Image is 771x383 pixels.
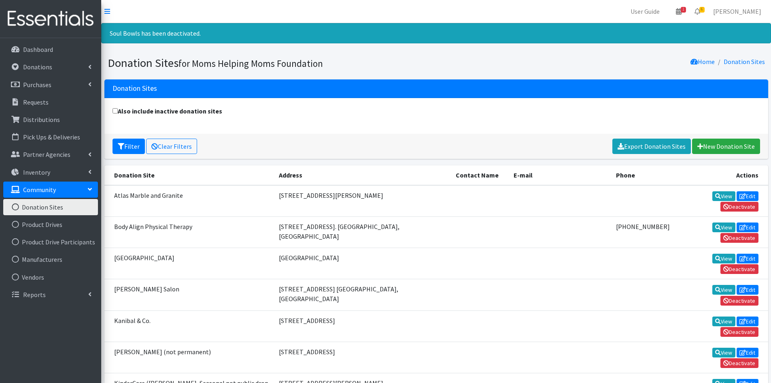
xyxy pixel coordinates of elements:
[669,3,688,19] a: 1
[3,77,98,93] a: Purchases
[612,139,691,154] a: Export Donation Sites
[3,164,98,180] a: Inventory
[3,41,98,58] a: Dashboard
[712,191,735,201] a: View
[3,269,98,285] a: Vendors
[720,264,758,274] a: Deactivate
[274,279,451,310] td: [STREET_ADDRESS] [GEOGRAPHIC_DATA], [GEOGRAPHIC_DATA]
[23,133,80,141] p: Pick Ups & Deliveries
[104,165,274,185] th: Donation Site
[23,291,46,299] p: Reports
[611,165,675,185] th: Phone
[23,168,50,176] p: Inventory
[712,223,735,232] a: View
[3,287,98,303] a: Reports
[712,317,735,326] a: View
[624,3,666,19] a: User Guide
[681,7,686,13] span: 1
[724,58,765,66] a: Donation Sites
[3,146,98,163] a: Partner Agencies
[720,233,758,243] a: Deactivate
[712,285,735,295] a: View
[104,248,274,279] td: [GEOGRAPHIC_DATA]
[274,216,451,248] td: [STREET_ADDRESS]. [GEOGRAPHIC_DATA], [GEOGRAPHIC_DATA]
[113,106,222,116] label: Also include inactive donation sites
[3,199,98,215] a: Donation Sites
[737,223,758,232] a: Edit
[104,185,274,217] td: Atlas Marble and Granite
[23,186,56,194] p: Community
[104,342,274,373] td: [PERSON_NAME] (not permanent)
[692,139,760,154] a: New Donation Site
[720,202,758,212] a: Deactivate
[104,216,274,248] td: Body Align Physical Therapy
[3,129,98,145] a: Pick Ups & Deliveries
[699,7,705,13] span: 6
[104,310,274,342] td: Kanibal & Co.
[178,58,323,69] small: for Moms Helping Moms Foundation
[23,81,51,89] p: Purchases
[611,216,675,248] td: [PHONE_NUMBER]
[737,348,758,357] a: Edit
[737,254,758,263] a: Edit
[113,84,157,93] h3: Donation Sites
[23,116,60,124] p: Distributions
[23,63,52,71] p: Donations
[712,254,735,263] a: View
[737,317,758,326] a: Edit
[737,191,758,201] a: Edit
[23,150,70,158] p: Partner Agencies
[274,165,451,185] th: Address
[675,165,768,185] th: Actions
[274,310,451,342] td: [STREET_ADDRESS]
[720,327,758,337] a: Deactivate
[707,3,768,19] a: [PERSON_NAME]
[3,182,98,198] a: Community
[451,165,509,185] th: Contact Name
[3,94,98,110] a: Requests
[737,285,758,295] a: Edit
[274,185,451,217] td: [STREET_ADDRESS][PERSON_NAME]
[101,23,771,43] div: Soul Bowls has been deactivated.
[712,348,735,357] a: View
[108,56,433,70] h1: Donation Sites
[3,111,98,128] a: Distributions
[23,98,49,106] p: Requests
[3,234,98,250] a: Product Drive Participants
[3,251,98,267] a: Manufacturers
[3,216,98,233] a: Product Drives
[274,342,451,373] td: [STREET_ADDRESS]
[274,248,451,279] td: [GEOGRAPHIC_DATA]
[3,59,98,75] a: Donations
[688,3,707,19] a: 6
[104,279,274,310] td: [PERSON_NAME] Salon
[23,45,53,53] p: Dashboard
[113,108,118,113] input: Also include inactive donation sites
[113,139,145,154] button: Filter
[720,358,758,368] a: Deactivate
[146,139,197,154] a: Clear Filters
[3,5,98,32] img: HumanEssentials
[690,58,715,66] a: Home
[720,296,758,306] a: Deactivate
[509,165,611,185] th: E-mail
